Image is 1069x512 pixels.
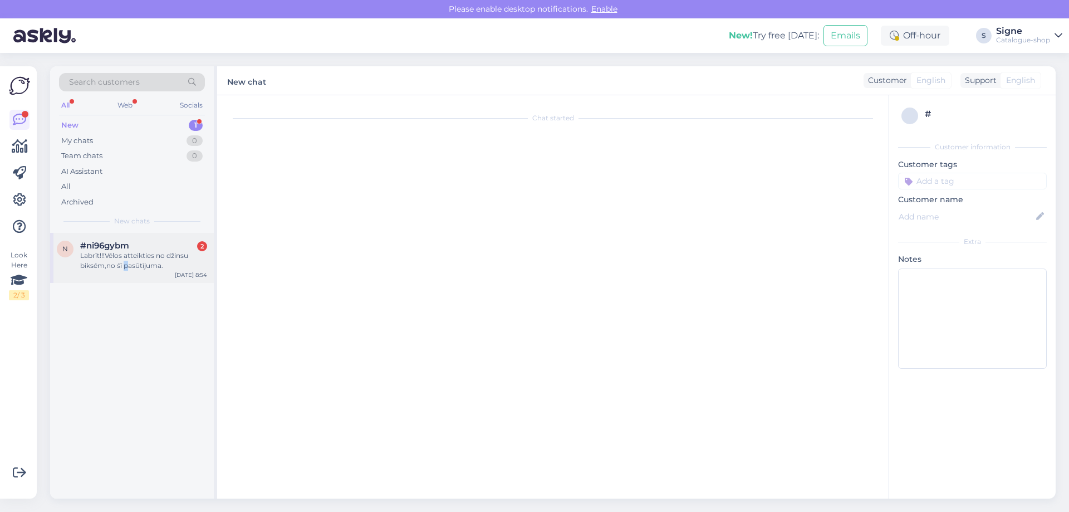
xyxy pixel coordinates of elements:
[227,73,266,88] label: New chat
[729,30,753,41] b: New!
[864,75,907,86] div: Customer
[59,98,72,113] div: All
[898,142,1047,152] div: Customer information
[80,241,129,251] span: #ni96gybm
[898,194,1047,206] p: Customer name
[899,211,1034,223] input: Add name
[228,113,877,123] div: Chat started
[925,108,1043,121] div: #
[9,250,29,300] div: Look Here
[898,173,1047,189] input: Add a tag
[178,98,205,113] div: Socials
[729,29,819,42] div: Try free [DATE]:
[187,135,203,147] div: 0
[916,75,945,86] span: English
[898,237,1047,247] div: Extra
[9,75,30,96] img: Askly Logo
[189,120,203,131] div: 1
[61,166,102,177] div: AI Assistant
[187,150,203,162] div: 0
[823,25,867,46] button: Emails
[61,150,102,162] div: Team chats
[881,26,949,46] div: Off-hour
[898,159,1047,170] p: Customer tags
[80,251,207,271] div: Labrīt!!!Vélos atteikties no džinsu biksém,no śī pasūtījuma.
[996,36,1050,45] div: Catalogue-shop
[62,245,68,253] span: n
[197,241,207,251] div: 2
[114,216,150,226] span: New chats
[61,135,93,147] div: My chats
[61,181,71,192] div: All
[996,27,1062,45] a: SigneCatalogue-shop
[588,4,621,14] span: Enable
[898,253,1047,265] p: Notes
[9,290,29,300] div: 2 / 3
[1006,75,1035,86] span: English
[69,76,140,88] span: Search customers
[61,120,79,131] div: New
[960,75,997,86] div: Support
[976,28,992,43] div: S
[115,98,135,113] div: Web
[61,197,94,208] div: Archived
[175,271,207,279] div: [DATE] 8:54
[996,27,1050,36] div: Signe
